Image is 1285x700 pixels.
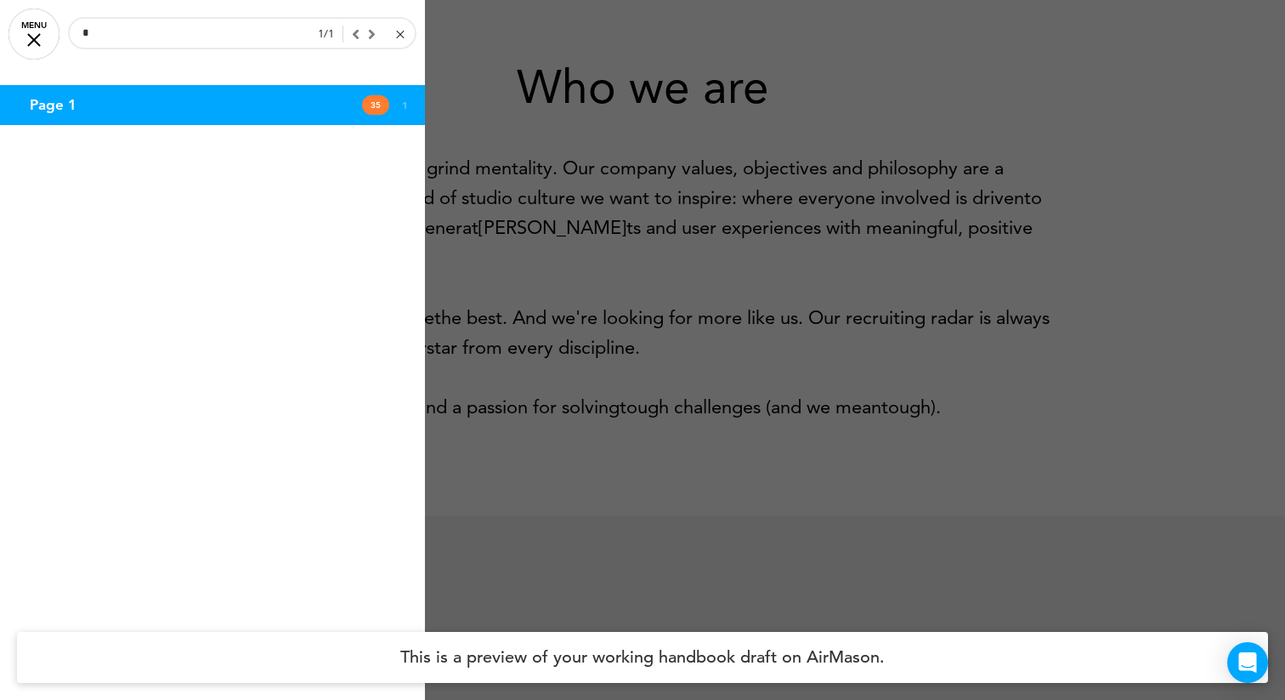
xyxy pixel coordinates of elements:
[328,29,334,40] span: 1
[30,98,76,112] span: Page 1
[318,29,324,40] span: 1
[17,632,1268,683] h4: This is a preview of your working handbook draft on AirMason.
[1227,642,1268,683] div: Open Intercom Messenger
[362,95,389,115] span: 35
[402,98,408,112] span: 1
[8,9,59,60] a: MENU
[318,26,343,43] span: /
